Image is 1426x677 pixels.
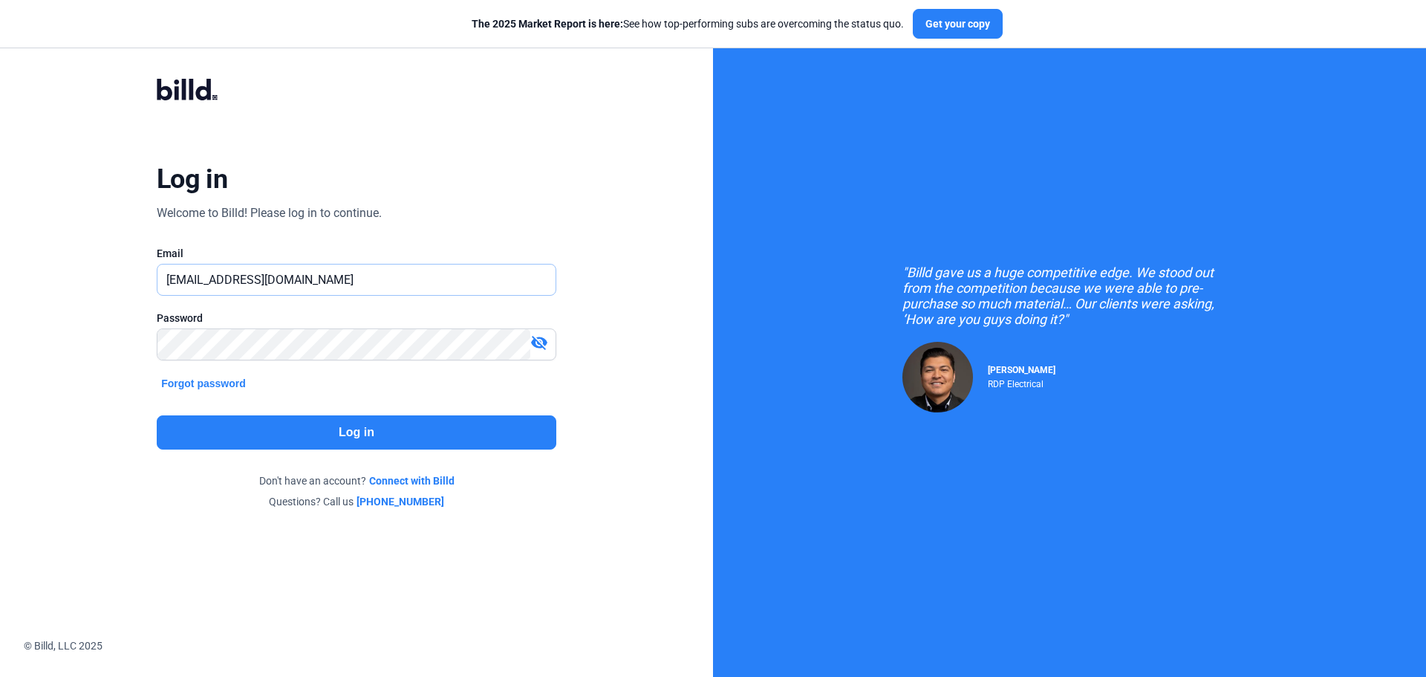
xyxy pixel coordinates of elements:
[988,375,1055,389] div: RDP Electrical
[902,342,973,412] img: Raul Pacheco
[356,494,444,509] a: [PHONE_NUMBER]
[157,163,227,195] div: Log in
[902,265,1237,327] div: "Billd gave us a huge competitive edge. We stood out from the competition because we were able to...
[157,415,556,450] button: Log in
[472,16,904,31] div: See how top-performing subs are overcoming the status quo.
[369,473,455,488] a: Connect with Billd
[157,375,250,392] button: Forgot password
[472,18,623,30] span: The 2025 Market Report is here:
[988,365,1055,375] span: [PERSON_NAME]
[157,473,556,488] div: Don't have an account?
[157,204,382,222] div: Welcome to Billd! Please log in to continue.
[157,494,556,509] div: Questions? Call us
[913,9,1003,39] button: Get your copy
[157,311,556,325] div: Password
[157,246,556,261] div: Email
[530,334,548,352] mat-icon: visibility_off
